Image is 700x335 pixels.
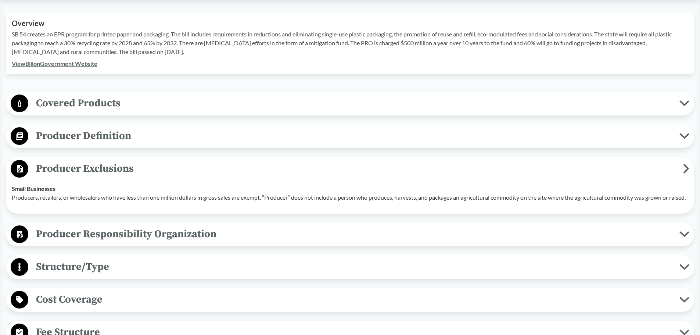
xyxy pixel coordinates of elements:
[12,60,97,67] a: ViewBillonGovernment Website
[12,19,688,28] h2: Overview
[12,185,55,192] strong: Small Businesses
[8,291,692,309] button: Cost Coverage
[12,193,688,202] p: Producers, retailers, or wholesalers who have less than one million dollars in gross sales are ex...
[28,160,683,177] span: Producer Exclusions
[28,128,679,144] span: Producer Definition
[28,259,679,275] span: Structure/Type
[8,258,692,277] button: Structure/Type
[12,30,688,56] p: SB 54 creates an EPR program for printed paper and packaging. The bill includes requirements in r...
[8,127,692,146] button: Producer Definition
[8,160,692,178] button: Producer Exclusions
[28,95,679,111] span: Covered Products
[28,291,679,308] span: Cost Coverage
[8,225,692,244] button: Producer Responsibility Organization
[28,226,679,242] span: Producer Responsibility Organization
[8,94,692,113] button: Covered Products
